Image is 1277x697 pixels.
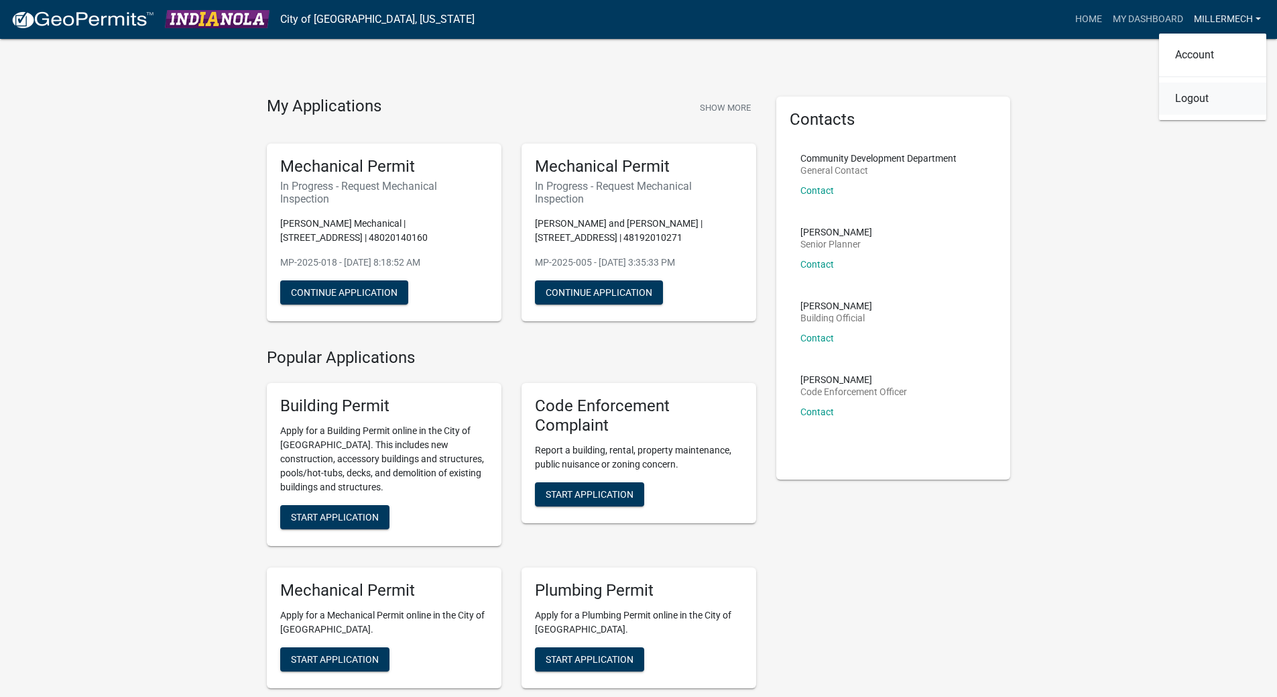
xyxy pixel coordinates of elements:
[535,647,644,672] button: Start Application
[1159,39,1266,71] a: Account
[800,239,872,249] p: Senior Planner
[280,256,488,270] p: MP-2025-018 - [DATE] 8:18:52 AM
[535,256,743,270] p: MP-2025-005 - [DATE] 3:35:33 PM
[800,301,872,311] p: [PERSON_NAME]
[535,581,743,600] h5: Plumbing Permit
[790,110,997,129] h5: Contacts
[280,217,488,245] p: [PERSON_NAME] Mechanical | [STREET_ADDRESS] | 48020140160
[800,227,872,237] p: [PERSON_NAME]
[165,10,269,28] img: City of Indianola, Iowa
[800,407,834,417] a: Contact
[800,154,957,163] p: Community Development Department
[535,157,743,176] h5: Mechanical Permit
[280,396,488,416] h5: Building Permit
[535,180,743,205] h6: In Progress - Request Mechanical Inspection
[280,608,488,637] p: Apply for a Mechanical Permit online in the City of [GEOGRAPHIC_DATA].
[800,259,834,270] a: Contact
[535,443,743,472] p: Report a building, rental, property maintenance, public nuisance or zoning concern.
[280,505,389,529] button: Start Application
[535,608,743,637] p: Apply for a Plumbing Permit online in the City of [GEOGRAPHIC_DATA].
[280,280,408,305] button: Continue Application
[800,333,834,343] a: Contact
[535,280,663,305] button: Continue Application
[1070,7,1107,32] a: Home
[800,375,907,384] p: [PERSON_NAME]
[267,348,756,368] h4: Popular Applications
[1189,7,1266,32] a: MillerMech
[280,8,475,31] a: City of [GEOGRAPHIC_DATA], [US_STATE]
[267,97,381,117] h4: My Applications
[800,185,834,196] a: Contact
[280,157,488,176] h5: Mechanical Permit
[280,180,488,205] h6: In Progress - Request Mechanical Inspection
[1159,34,1266,120] div: MillerMech
[800,166,957,175] p: General Contact
[535,482,644,506] button: Start Application
[535,396,743,435] h5: Code Enforcement Complaint
[694,97,756,119] button: Show More
[1107,7,1189,32] a: My Dashboard
[535,217,743,245] p: [PERSON_NAME] and [PERSON_NAME] | [STREET_ADDRESS] | 48192010271
[800,387,907,396] p: Code Enforcement Officer
[800,313,872,323] p: Building Official
[280,647,389,672] button: Start Application
[546,654,633,665] span: Start Application
[546,489,633,500] span: Start Application
[291,654,379,665] span: Start Application
[280,424,488,494] p: Apply for a Building Permit online in the City of [GEOGRAPHIC_DATA]. This includes new constructi...
[291,512,379,523] span: Start Application
[280,581,488,600] h5: Mechanical Permit
[1159,83,1266,115] a: Logout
